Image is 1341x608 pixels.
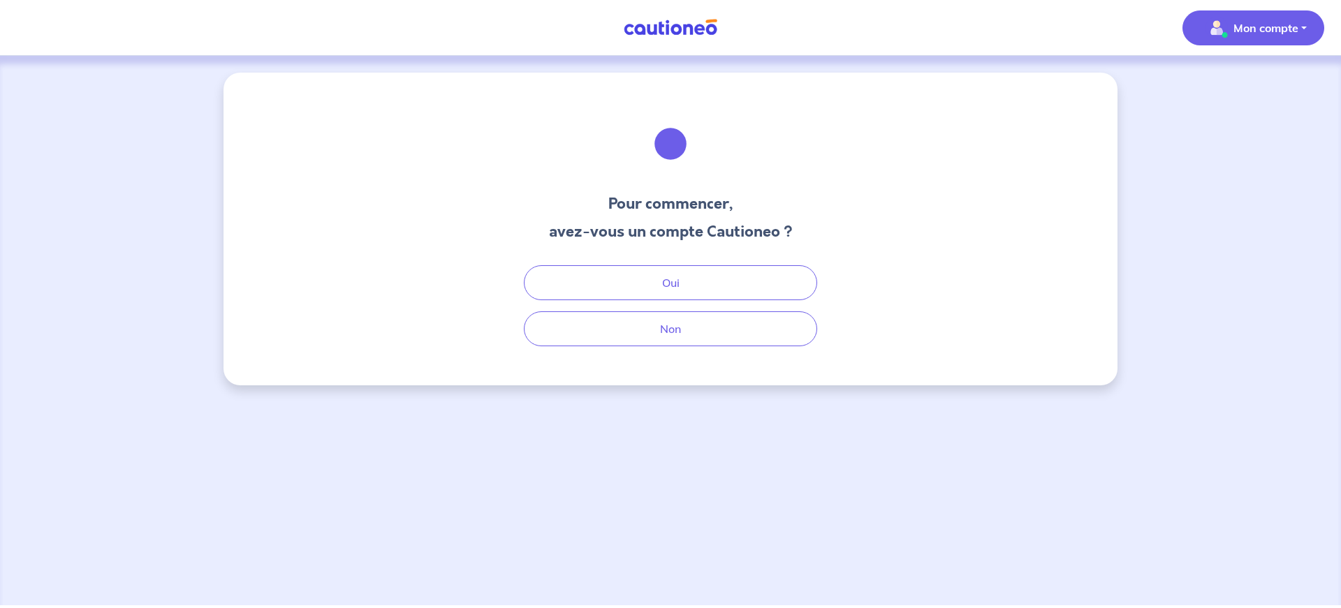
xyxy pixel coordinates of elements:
h3: avez-vous un compte Cautioneo ? [549,221,793,243]
button: illu_account_valid_menu.svgMon compte [1182,10,1324,45]
button: Non [524,311,817,346]
button: Oui [524,265,817,300]
img: illu_account_valid_menu.svg [1206,17,1228,39]
h3: Pour commencer, [549,193,793,215]
img: illu_welcome.svg [633,106,708,181]
p: Mon compte [1233,20,1298,36]
img: Cautioneo [618,19,723,36]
